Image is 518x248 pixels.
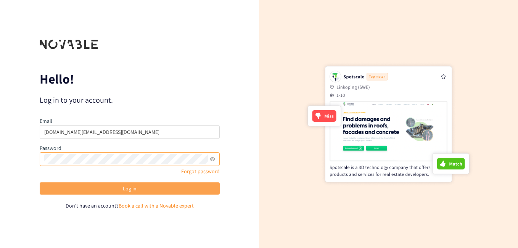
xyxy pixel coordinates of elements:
[40,95,220,105] p: Log in to your account.
[40,73,220,85] p: Hello!
[40,118,52,124] label: Email
[119,202,194,209] a: Book a call with a Novable expert
[181,168,220,175] a: Forgot password
[123,184,137,193] span: Log in
[40,182,220,195] button: Log in
[66,202,119,209] span: Don't have an account?
[40,145,61,151] label: Password
[210,156,215,162] span: eye
[480,211,518,248] iframe: Chat Widget
[480,211,518,248] div: Widget de chat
